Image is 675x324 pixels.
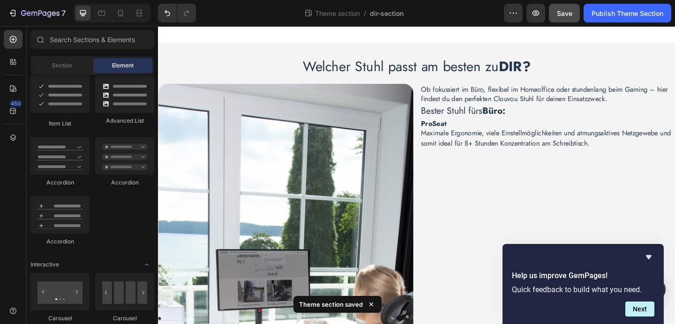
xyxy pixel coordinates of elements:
span: dir-section [370,8,404,18]
div: 450 [9,100,22,107]
p: Quick feedback to build what you need. [512,285,654,294]
h2: Help us improve GemPages! [512,270,654,281]
iframe: To enrich screen reader interactions, please activate Accessibility in Grammarly extension settings [158,26,675,324]
div: Accordion [95,178,154,187]
div: Help us improve GemPages! [512,251,654,317]
strong: DIR? [371,33,405,55]
strong: ProSeat [286,101,314,111]
div: Accordion [30,237,90,246]
span: Save [557,9,572,17]
p: Ob fokussiert im Büro, flexibel im Homeoffice oder stundenlang beim Gaming – hier findest du den ... [286,64,562,85]
button: 7 [4,4,70,22]
input: Search Sections & Elements [30,30,154,49]
div: Advanced List [95,117,154,125]
span: Element [112,61,134,70]
button: Hide survey [643,251,654,263]
div: Carousel [30,314,90,323]
p: Maximale Ergonomie, viele Einstellmöglichkeiten und atmungsaktives Netzgewebe und somit ideal für... [286,101,562,133]
div: Undo/Redo [158,4,196,22]
div: Carousel [95,314,154,323]
p: Theme section saved [299,300,363,309]
span: Section [52,61,72,70]
strong: Büro: [352,85,378,99]
button: Next question [625,302,654,317]
span: Theme section [313,8,362,18]
p: 7 [61,7,66,19]
div: Publish Theme Section [592,8,663,18]
button: Publish Theme Section [584,4,671,22]
h2: Rich Text Editor. Editing area: main [285,85,562,100]
div: Rich Text Editor. Editing area: main [285,63,562,86]
span: Interactive [30,260,59,269]
div: Accordion [30,178,90,187]
div: Rich Text Editor. Editing area: main [285,100,562,133]
span: Toggle open [139,257,154,272]
p: Bester Stuhl fürs [286,86,562,99]
button: Save [549,4,580,22]
p: Welcher Stuhl passt am besten zu [1,35,562,54]
span: / [364,8,366,18]
div: Item List [30,119,90,128]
